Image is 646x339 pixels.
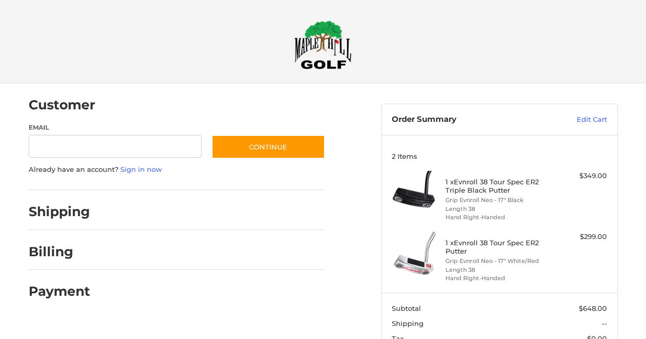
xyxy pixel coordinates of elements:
[120,165,162,173] a: Sign in now
[392,319,424,328] span: Shipping
[445,213,551,222] li: Hand Right-Handed
[445,238,551,256] h4: 1 x Evnroll 38 Tour Spec ER2 Putter
[29,123,202,132] label: Email
[29,244,90,260] h2: Billing
[392,304,421,312] span: Subtotal
[445,196,551,205] li: Grip Evnroll Neo - 17" Black
[29,165,325,175] p: Already have an account?
[602,319,607,328] span: --
[29,204,90,220] h2: Shipping
[553,232,607,242] div: $299.00
[553,171,607,181] div: $349.00
[29,97,95,113] h2: Customer
[445,274,551,283] li: Hand Right-Handed
[579,304,607,312] span: $648.00
[445,178,551,195] h4: 1 x Evnroll 38 Tour Spec ER2 Triple Black Putter
[212,135,325,159] button: Continue
[445,257,551,266] li: Grip Evnroll Neo - 17" White/Red
[445,266,551,274] li: Length 38
[392,152,607,160] h3: 2 Items
[294,20,352,69] img: Maple Hill Golf
[445,205,551,214] li: Length 38
[538,115,607,125] a: Edit Cart
[392,115,538,125] h3: Order Summary
[29,283,90,299] h2: Payment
